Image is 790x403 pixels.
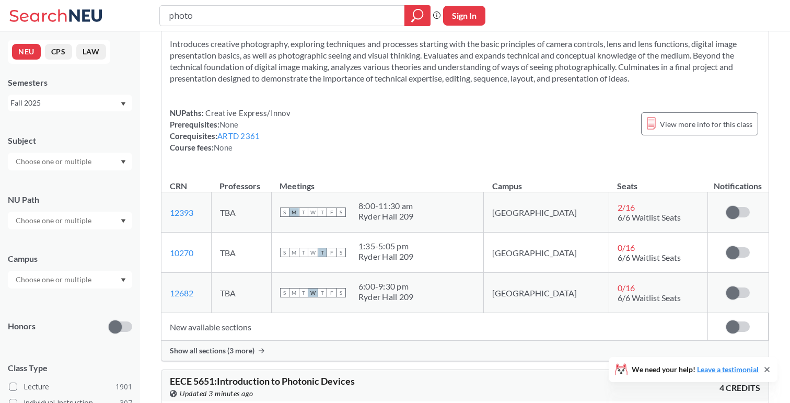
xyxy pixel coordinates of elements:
[618,212,681,222] span: 6/6 Waitlist Seats
[299,248,308,257] span: T
[289,248,299,257] span: M
[484,273,609,313] td: [GEOGRAPHIC_DATA]
[358,251,414,262] div: Ryder Hall 209
[8,253,132,264] div: Campus
[280,288,289,297] span: S
[170,180,187,192] div: CRN
[211,273,271,313] td: TBA
[484,233,609,273] td: [GEOGRAPHIC_DATA]
[170,375,355,387] span: EECE 5651 : Introduction to Photonic Devices
[618,252,681,262] span: 6/6 Waitlist Seats
[8,95,132,111] div: Fall 2025Dropdown arrow
[8,212,132,229] div: Dropdown arrow
[618,243,635,252] span: 0 / 16
[358,211,414,222] div: Ryder Hall 209
[280,248,289,257] span: S
[204,108,291,118] span: Creative Express/Innov
[358,201,414,211] div: 8:00 - 11:30 am
[289,208,299,217] span: M
[318,248,327,257] span: T
[280,208,289,217] span: S
[318,288,327,297] span: T
[336,248,346,257] span: S
[8,194,132,205] div: NU Path
[115,381,132,393] span: 1901
[45,44,72,60] button: CPS
[219,120,238,129] span: None
[318,208,327,217] span: T
[484,170,609,192] th: Campus
[618,283,635,293] span: 0 / 16
[8,320,36,332] p: Honors
[9,380,132,394] label: Lecture
[211,233,271,273] td: TBA
[358,292,414,302] div: Ryder Hall 209
[214,143,233,152] span: None
[719,382,760,394] span: 4 CREDITS
[697,365,759,374] a: Leave a testimonial
[121,278,126,282] svg: Dropdown arrow
[12,44,41,60] button: NEU
[121,160,126,164] svg: Dropdown arrow
[10,155,98,168] input: Choose one or multiple
[358,281,414,292] div: 6:00 - 9:30 pm
[170,107,291,153] div: NUPaths: Prerequisites: Corequisites: Course fees:
[336,288,346,297] span: S
[618,202,635,212] span: 2 / 16
[299,208,308,217] span: T
[299,288,308,297] span: T
[443,6,485,26] button: Sign In
[327,288,336,297] span: F
[168,7,397,25] input: Class, professor, course number, "phrase"
[609,170,707,192] th: Seats
[618,293,681,303] span: 6/6 Waitlist Seats
[327,208,336,217] span: F
[484,192,609,233] td: [GEOGRAPHIC_DATA]
[8,77,132,88] div: Semesters
[161,313,707,341] td: New available sections
[217,131,260,141] a: ARTD 2361
[660,118,752,131] span: View more info for this class
[308,248,318,257] span: W
[161,341,769,361] div: Show all sections (3 more)
[411,8,424,23] svg: magnifying glass
[76,44,106,60] button: LAW
[211,170,271,192] th: Professors
[8,135,132,146] div: Subject
[358,241,414,251] div: 1:35 - 5:05 pm
[327,248,336,257] span: F
[707,170,768,192] th: Notifications
[211,192,271,233] td: TBA
[170,38,760,84] section: Introduces creative photography, exploring techniques and processes starting with the basic princ...
[121,102,126,106] svg: Dropdown arrow
[632,366,759,373] span: We need your help!
[336,208,346,217] span: S
[308,208,318,217] span: W
[271,170,484,192] th: Meetings
[170,208,193,217] a: 12393
[308,288,318,297] span: W
[10,97,120,109] div: Fall 2025
[10,214,98,227] input: Choose one or multiple
[8,153,132,170] div: Dropdown arrow
[404,5,431,26] div: magnifying glass
[170,288,193,298] a: 12682
[121,219,126,223] svg: Dropdown arrow
[289,288,299,297] span: M
[8,271,132,289] div: Dropdown arrow
[170,248,193,258] a: 10270
[8,362,132,374] span: Class Type
[180,388,253,399] span: Updated 3 minutes ago
[10,273,98,286] input: Choose one or multiple
[170,346,254,355] span: Show all sections (3 more)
